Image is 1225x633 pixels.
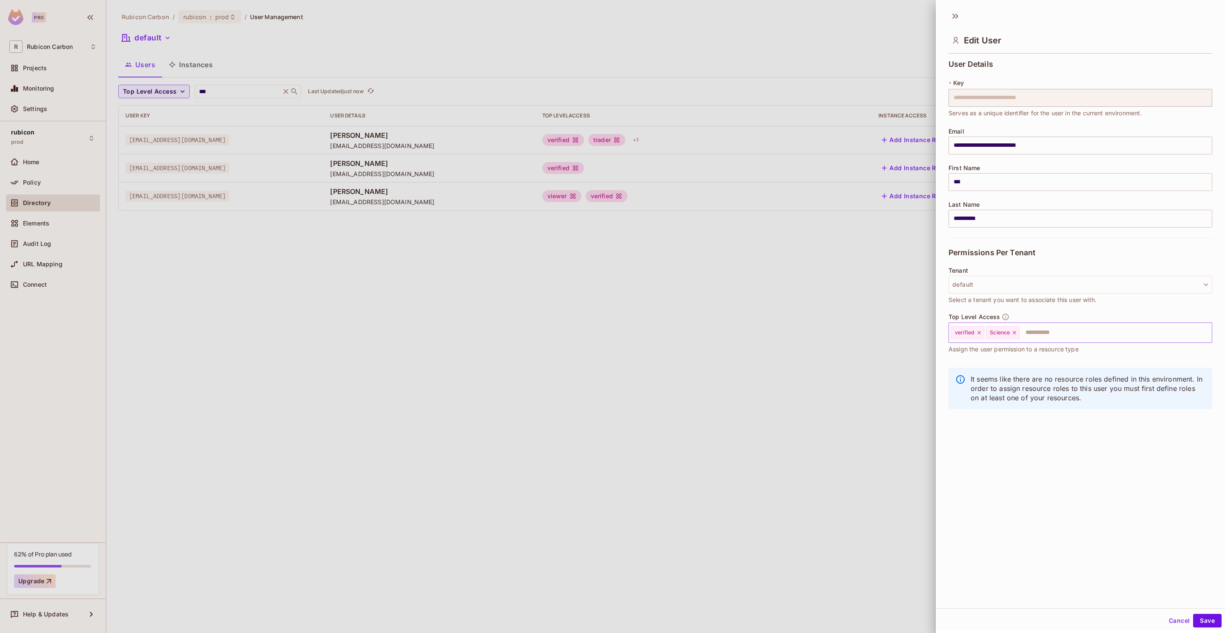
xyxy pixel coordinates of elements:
[949,248,1035,257] span: Permissions Per Tenant
[949,60,993,68] span: User Details
[951,326,984,339] div: verified
[949,314,1000,320] span: Top Level Access
[949,128,964,135] span: Email
[1165,614,1193,627] button: Cancel
[990,329,1010,336] span: Science
[955,329,974,336] span: verified
[986,326,1020,339] div: Science
[964,35,1001,46] span: Edit User
[949,165,980,171] span: First Name
[1208,331,1209,333] button: Open
[971,374,1205,402] p: It seems like there are no resource roles defined in this environment. In order to assign resourc...
[949,108,1142,118] span: Serves as a unique identifier for the user in the current environment.
[949,267,968,274] span: Tenant
[949,276,1212,294] button: default
[949,345,1079,354] span: Assign the user permission to a resource type
[1193,614,1222,627] button: Save
[953,80,964,86] span: Key
[949,201,980,208] span: Last Name
[949,295,1097,305] span: Select a tenant you want to associate this user with.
